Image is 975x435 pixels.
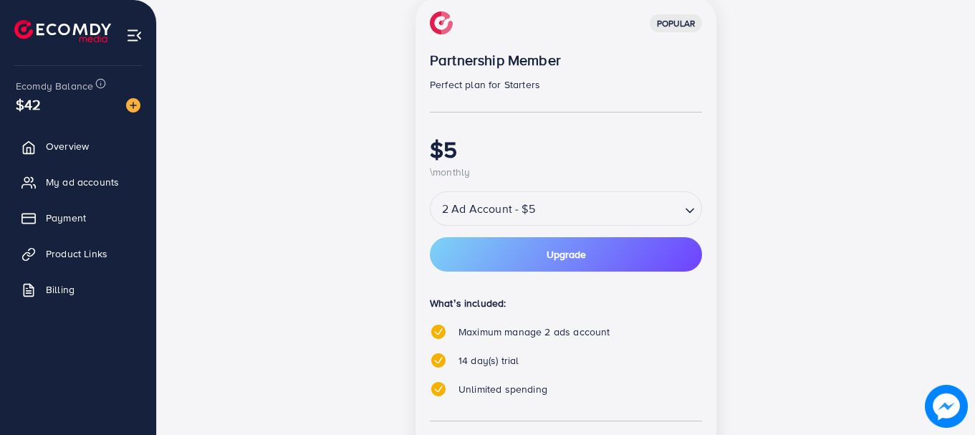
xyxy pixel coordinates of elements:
img: tick [430,352,447,369]
span: Product Links [46,247,107,261]
span: \monthly [430,165,470,179]
span: Overview [46,139,89,153]
h1: $5 [430,135,702,163]
a: Overview [11,132,145,161]
p: What’s included: [430,295,702,312]
img: image [126,98,140,113]
img: image [925,385,968,428]
a: Payment [11,204,145,232]
span: My ad accounts [46,175,119,189]
span: 2 Ad Account - $5 [439,196,538,221]
span: Maximum manage 2 ads account [458,325,610,339]
a: Billing [11,275,145,304]
p: Perfect plan for Starters [430,76,702,93]
span: Upgrade [547,249,586,259]
a: Product Links [11,239,145,268]
p: Partnership Member [430,52,702,69]
a: My ad accounts [11,168,145,196]
span: 14 day(s) trial [458,353,519,368]
img: tick [430,381,447,398]
img: logo [14,20,111,42]
img: menu [126,27,143,44]
button: Upgrade [430,237,702,272]
span: $42 [16,94,41,115]
span: Unlimited spending [458,382,547,396]
span: Billing [46,282,75,297]
div: Search for option [430,191,702,226]
img: img [430,11,453,34]
div: popular [650,14,702,32]
img: tick [430,323,447,340]
input: Search for option [539,196,679,221]
span: Payment [46,211,86,225]
span: Ecomdy Balance [16,79,93,93]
